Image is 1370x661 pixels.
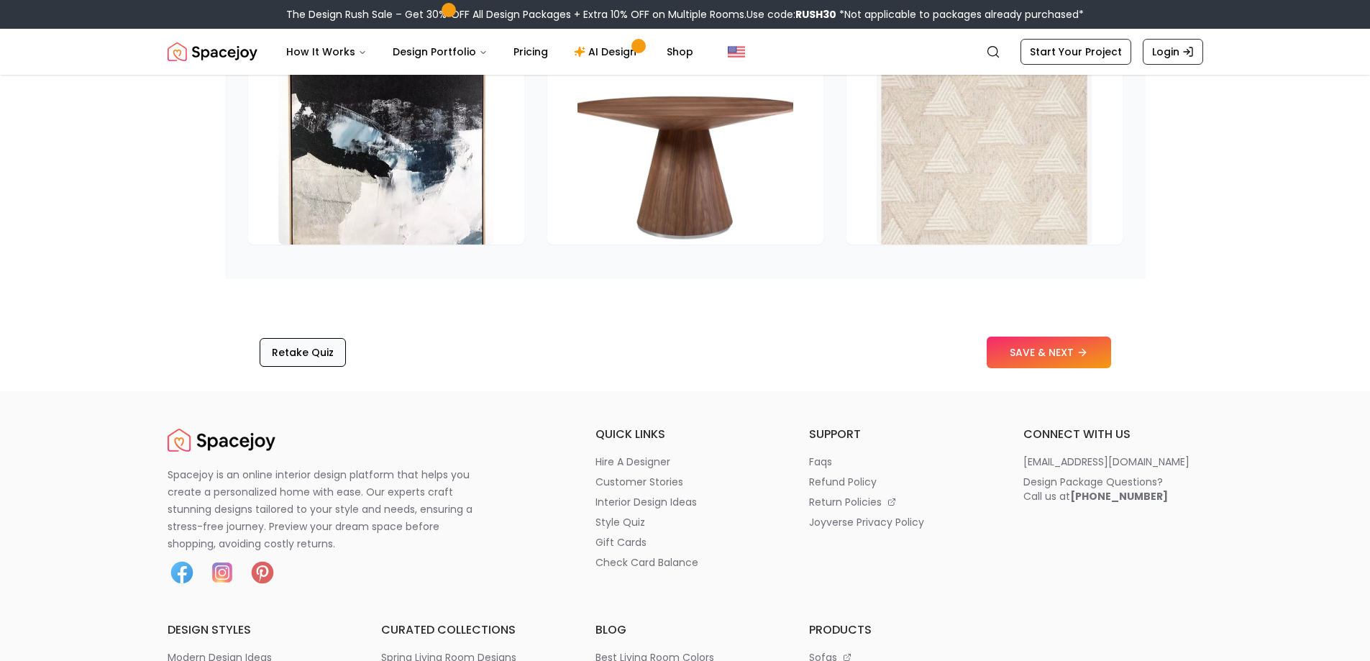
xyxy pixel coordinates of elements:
p: joyverse privacy policy [809,515,924,529]
img: Spacejoy Logo [168,37,257,66]
p: [EMAIL_ADDRESS][DOMAIN_NAME] [1023,455,1189,469]
a: check card balance [595,555,775,570]
a: Shop [655,37,705,66]
a: customer stories [595,475,775,489]
p: check card balance [595,555,698,570]
h6: support [809,426,989,443]
h6: curated collections [381,621,561,639]
b: [PHONE_NUMBER] [1070,489,1168,503]
img: Instagram icon [208,558,237,587]
p: Spacejoy is an online interior design platform that helps you create a personalized home with eas... [168,466,490,552]
p: refund policy [809,475,877,489]
img: United States [728,43,745,60]
a: AI Design [562,37,652,66]
img: Ehren Rug in Oatmeal and Ivory-7'9"x9'9" [877,72,1092,245]
span: Use code: [746,7,836,22]
p: faqs [809,455,832,469]
a: Spacejoy [168,37,257,66]
a: Pricing [502,37,560,66]
button: SAVE & NEXT [987,337,1111,368]
a: interior design ideas [595,495,775,509]
a: refund policy [809,475,989,489]
p: return policies [809,495,882,509]
p: style quiz [595,515,645,529]
img: The Weight Of Silence by Melanie Biehle [278,72,494,245]
img: Pinterest icon [248,558,277,587]
p: interior design ideas [595,495,697,509]
a: Spacejoy [168,426,275,455]
a: return policies [809,495,989,509]
img: Facebook icon [168,558,196,587]
h6: design styles [168,621,347,639]
a: style quiz [595,515,775,529]
p: customer stories [595,475,683,489]
nav: Main [275,37,705,66]
img: New Zealand Dining Table [577,72,793,245]
a: gift cards [595,535,775,550]
a: [EMAIL_ADDRESS][DOMAIN_NAME] [1023,455,1203,469]
b: RUSH30 [795,7,836,22]
h6: quick links [595,426,775,443]
p: gift cards [595,535,647,550]
nav: Global [168,29,1203,75]
img: Spacejoy Logo [168,426,275,455]
button: How It Works [275,37,378,66]
h6: connect with us [1023,426,1203,443]
h6: blog [595,621,775,639]
a: Login [1143,39,1203,65]
a: joyverse privacy policy [809,515,989,529]
h6: products [809,621,989,639]
div: Design Package Questions? Call us at [1023,475,1168,503]
p: hire a designer [595,455,670,469]
a: Start Your Project [1020,39,1131,65]
a: faqs [809,455,989,469]
a: Design Package Questions?Call us at[PHONE_NUMBER] [1023,475,1203,503]
button: Design Portfolio [381,37,499,66]
button: Retake Quiz [260,338,346,367]
span: *Not applicable to packages already purchased* [836,7,1084,22]
a: hire a designer [595,455,775,469]
div: The Design Rush Sale – Get 30% OFF All Design Packages + Extra 10% OFF on Multiple Rooms. [286,7,1084,22]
